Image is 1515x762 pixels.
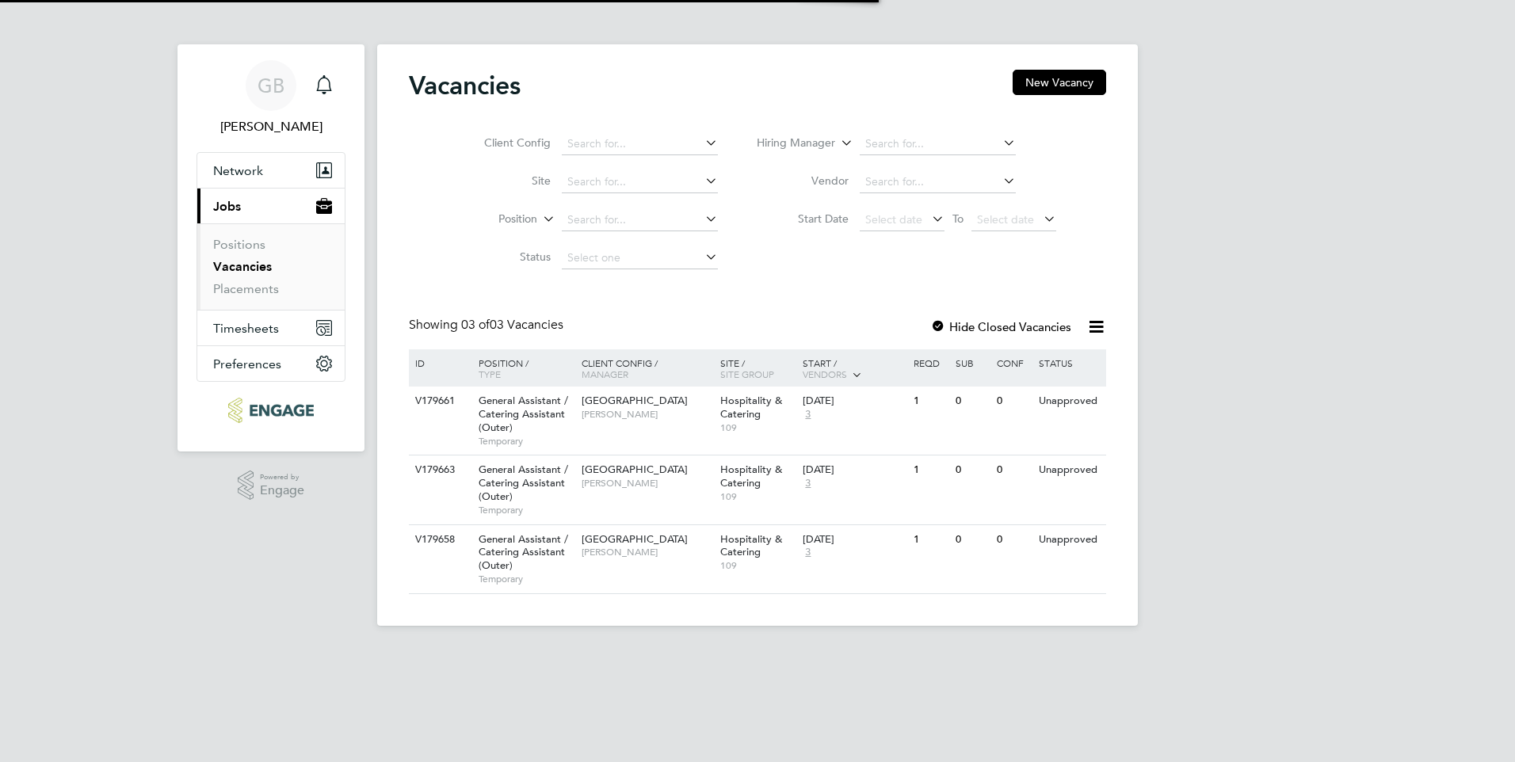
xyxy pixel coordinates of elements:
[716,349,799,387] div: Site /
[197,223,345,310] div: Jobs
[562,171,718,193] input: Search for...
[865,212,922,227] span: Select date
[562,209,718,231] input: Search for...
[582,546,712,558] span: [PERSON_NAME]
[411,387,467,416] div: V179661
[197,189,345,223] button: Jobs
[757,211,849,226] label: Start Date
[720,559,796,572] span: 109
[446,211,537,227] label: Position
[993,387,1034,416] div: 0
[411,455,467,485] div: V179663
[803,408,813,421] span: 3
[720,532,782,559] span: Hospitality & Catering
[582,394,688,407] span: [GEOGRAPHIC_DATA]
[1035,387,1104,416] div: Unapproved
[720,421,796,434] span: 109
[213,163,263,178] span: Network
[467,349,578,387] div: Position /
[461,317,563,333] span: 03 Vacancies
[582,463,688,476] span: [GEOGRAPHIC_DATA]
[213,281,279,296] a: Placements
[582,368,628,380] span: Manager
[910,349,951,376] div: Reqd
[479,463,568,503] span: General Assistant / Catering Assistant (Outer)
[213,237,265,252] a: Positions
[258,75,284,96] span: GB
[757,173,849,188] label: Vendor
[803,368,847,380] span: Vendors
[578,349,716,387] div: Client Config /
[260,471,304,484] span: Powered by
[582,477,712,490] span: [PERSON_NAME]
[720,394,782,421] span: Hospitality & Catering
[213,259,272,274] a: Vacancies
[910,387,951,416] div: 1
[720,368,774,380] span: Site Group
[930,319,1071,334] label: Hide Closed Vacancies
[213,199,241,214] span: Jobs
[860,171,1016,193] input: Search for...
[952,455,993,485] div: 0
[411,349,467,376] div: ID
[720,490,796,503] span: 109
[952,525,993,554] div: 0
[977,212,1034,227] span: Select date
[1035,525,1104,554] div: Unapproved
[460,250,551,264] label: Status
[993,525,1034,554] div: 0
[197,60,345,136] a: GB[PERSON_NAME]
[238,471,305,501] a: Powered byEngage
[260,484,304,497] span: Engage
[1013,70,1106,95] button: New Vacancy
[803,463,906,477] div: [DATE]
[910,525,951,554] div: 1
[197,398,345,423] a: Go to home page
[803,394,906,408] div: [DATE]
[720,463,782,490] span: Hospitality & Catering
[582,532,688,546] span: [GEOGRAPHIC_DATA]
[409,317,567,333] div: Showing
[460,135,551,150] label: Client Config
[562,247,718,269] input: Select one
[197,117,345,136] span: Giuliana Baldan
[952,387,993,416] div: 0
[860,133,1016,155] input: Search for...
[744,135,835,151] label: Hiring Manager
[1035,455,1104,485] div: Unapproved
[213,356,281,371] span: Preferences
[461,317,490,333] span: 03 of
[479,504,574,516] span: Temporary
[411,525,467,554] div: V179658
[197,311,345,345] button: Timesheets
[993,455,1034,485] div: 0
[948,208,968,229] span: To
[177,44,364,451] nav: Main navigation
[910,455,951,485] div: 1
[479,573,574,585] span: Temporary
[562,133,718,155] input: Search for...
[479,532,568,573] span: General Assistant / Catering Assistant (Outer)
[1035,349,1104,376] div: Status
[197,346,345,381] button: Preferences
[479,368,501,380] span: Type
[409,70,521,101] h2: Vacancies
[952,349,993,376] div: Sub
[803,533,906,547] div: [DATE]
[993,349,1034,376] div: Conf
[799,349,910,389] div: Start /
[460,173,551,188] label: Site
[582,408,712,421] span: [PERSON_NAME]
[479,435,574,448] span: Temporary
[803,546,813,559] span: 3
[479,394,568,434] span: General Assistant / Catering Assistant (Outer)
[228,398,313,423] img: ncclondon-logo-retina.png
[197,153,345,188] button: Network
[803,477,813,490] span: 3
[213,321,279,336] span: Timesheets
